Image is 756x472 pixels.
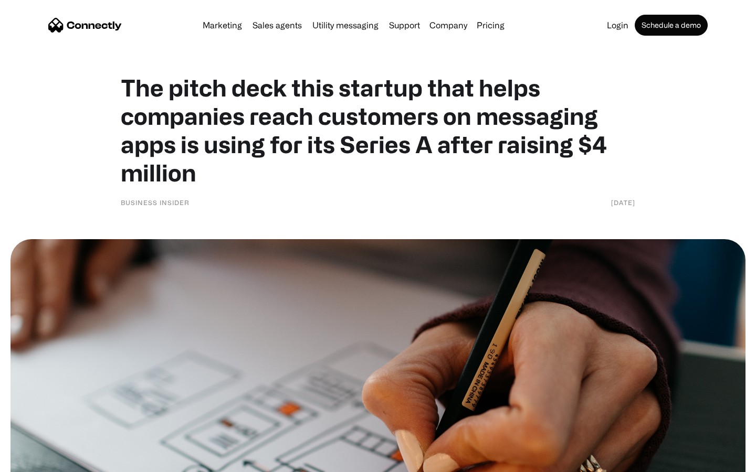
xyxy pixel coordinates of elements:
[635,15,708,36] a: Schedule a demo
[385,21,424,29] a: Support
[121,73,635,187] h1: The pitch deck this startup that helps companies reach customers on messaging apps is using for i...
[426,18,470,33] div: Company
[429,18,467,33] div: Company
[248,21,306,29] a: Sales agents
[121,197,190,208] div: Business Insider
[308,21,383,29] a: Utility messaging
[48,17,122,33] a: home
[21,454,63,468] ul: Language list
[198,21,246,29] a: Marketing
[603,21,633,29] a: Login
[10,454,63,468] aside: Language selected: English
[472,21,509,29] a: Pricing
[611,197,635,208] div: [DATE]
